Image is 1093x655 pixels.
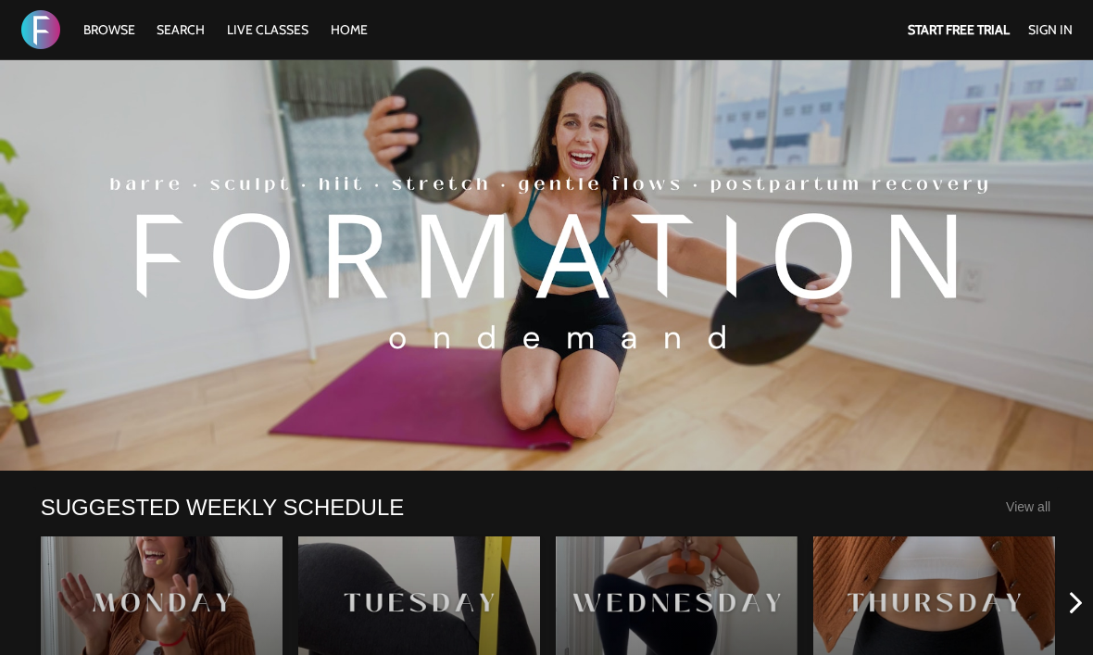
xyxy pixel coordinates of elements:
[41,493,405,522] a: SUGGESTED WEEKLY SCHEDULE
[1006,499,1050,514] a: View all
[74,21,144,38] a: Browse
[1028,21,1073,38] a: Sign In
[21,10,60,49] img: FORMATION
[908,21,1010,38] a: Start Free Trial
[218,21,318,38] a: LIVE CLASSES
[74,20,378,39] nav: Primary
[321,21,377,38] a: HOME
[147,21,214,38] a: Search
